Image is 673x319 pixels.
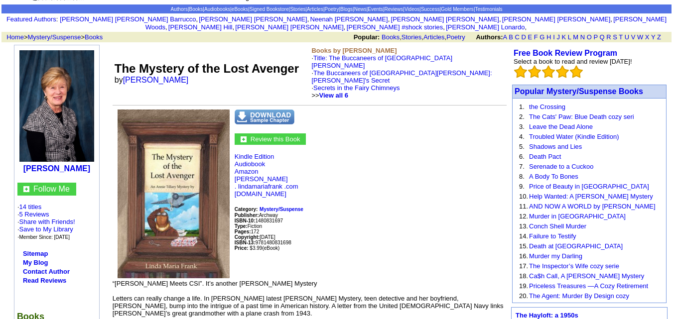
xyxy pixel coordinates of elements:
a: Featured Authors [6,15,56,23]
a: D [521,33,526,41]
a: Follow Me [33,185,70,193]
a: Serenade to a Cuckoo [529,163,593,170]
font: 9. [519,183,525,190]
a: [PERSON_NAME] [PERSON_NAME] [391,15,499,23]
font: The Mystery of the Lost Avenger [115,62,299,75]
a: Testimonials [475,6,502,12]
a: The Inspector’s Wife cozy serie [529,262,619,270]
a: V [631,33,636,41]
a: X [645,33,650,41]
b: Books by [PERSON_NAME] [311,47,397,54]
a: M [573,33,578,41]
a: Videos [404,6,419,12]
b: Mystery/Suspense [260,207,303,212]
a: Stories [402,33,421,41]
font: > > [3,33,103,41]
font: 2. [519,113,525,120]
font: · [311,84,400,99]
a: Audiobook [235,160,265,168]
a: [PERSON_NAME] [PERSON_NAME] Barrucco [60,15,196,23]
font: 18. [519,272,528,280]
font: 13. [519,222,528,230]
font: 172 [235,229,259,234]
font: 19. [519,282,528,290]
a: Conch Shell Murder [529,222,586,230]
a: H [546,33,551,41]
a: Popular Mystery/Suspense Books [515,87,643,96]
a: Poetry [325,6,339,12]
a: [PERSON_NAME] [235,175,288,183]
a: News [354,6,367,12]
b: Popular: [354,33,380,41]
font: · · [17,203,75,240]
font: · · · [17,218,75,240]
font: by [115,76,195,84]
font: >> [311,92,348,99]
a: Authors [170,6,187,12]
a: Q [599,33,604,41]
font: 5. [519,143,525,150]
a: [PERSON_NAME] [PERSON_NAME] [502,15,610,23]
font: , , , , , , , , , , [60,15,667,31]
b: View all 6 [319,92,348,99]
img: bigemptystars.png [514,65,527,78]
font: Review this Book [251,135,300,143]
a: 14 titles [19,203,42,211]
a: The Agent: Murder By Design cozy [529,292,629,300]
a: Read Reviews [23,277,66,284]
font: · [311,69,492,99]
a: . lindamariafrank .com [235,183,298,190]
a: Mystery/Suspense [260,205,303,213]
img: dnsample.png [235,109,294,124]
a: I [553,33,555,41]
font: 17. [519,262,528,270]
font: 20. [519,292,528,300]
b: Free Book Review Program [514,49,617,57]
a: B [509,33,513,41]
a: Reviews [384,6,403,12]
a: Murder my Darling [529,252,582,260]
a: F [534,33,538,41]
font: i [612,17,613,22]
font: 8. [519,173,525,180]
a: W [637,33,643,41]
a: Stories [290,6,305,12]
a: Poetry [446,33,465,41]
a: Articles [307,6,323,12]
a: eBooks [232,6,248,12]
a: Books [382,33,400,41]
font: 9781480831698 [235,240,291,245]
a: The Cats' Paw: Blue Death cozy seri [529,113,634,120]
a: A [503,33,507,41]
a: [PERSON_NAME] [23,164,90,173]
font: 15. [519,242,528,250]
img: bigemptystars.png [542,65,555,78]
a: Signed Bookstore [250,6,289,12]
a: Death Pact [529,153,561,160]
a: Gold Members [441,6,474,12]
font: 16. [519,252,528,260]
a: G [539,33,544,41]
font: i [309,17,310,22]
a: Troubled Water (Kindle Edition) [529,133,619,140]
a: Review this Book [251,134,300,143]
font: Select a book to read and review [DATE]! [514,58,632,65]
font: 11. [519,203,528,210]
a: [PERSON_NAME] [123,76,189,84]
font: i [345,25,346,30]
a: S [613,33,617,41]
a: My Blog [23,259,48,266]
a: 5 Reviews [19,211,49,218]
a: L [568,33,571,41]
font: [DATE] [260,234,275,240]
img: bigemptystars.png [528,65,541,78]
font: i [198,17,199,22]
a: Z [657,33,661,41]
a: O [587,33,592,41]
a: Y [651,33,655,41]
b: Authors: [476,33,503,41]
font: i [527,25,528,30]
